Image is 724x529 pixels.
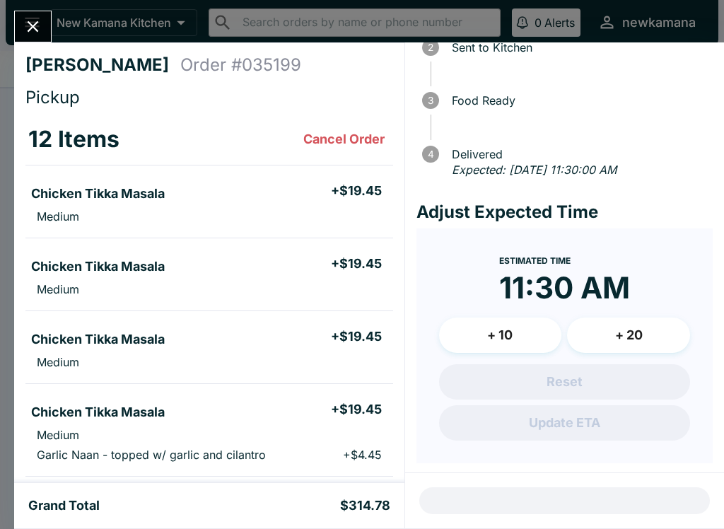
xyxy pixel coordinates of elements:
button: + 10 [439,318,562,353]
h5: Chicken Tikka Masala [31,185,165,202]
h4: Order # 035199 [180,54,301,76]
em: Expected: [DATE] 11:30:00 AM [452,163,617,177]
span: Pickup [25,87,80,107]
button: + 20 [567,318,690,353]
span: Delivered [445,148,713,161]
p: Medium [37,209,79,223]
span: Sent to Kitchen [445,41,713,54]
text: 2 [428,42,433,53]
p: + $4.45 [343,448,382,462]
p: Garlic Naan - topped w/ garlic and cilantro [37,448,266,462]
h5: Chicken Tikka Masala [31,331,165,348]
h4: Adjust Expected Time [416,202,713,223]
h4: [PERSON_NAME] [25,54,180,76]
span: Food Ready [445,94,713,107]
span: Estimated Time [499,255,571,266]
h5: Chicken Tikka Masala [31,404,165,421]
h3: 12 Items [28,125,119,153]
p: Medium [37,355,79,369]
p: Medium [37,282,79,296]
h5: Grand Total [28,497,100,514]
p: Medium [37,428,79,442]
h5: $314.78 [340,497,390,514]
h5: + $19.45 [331,255,382,272]
h5: + $19.45 [331,328,382,345]
h5: + $19.45 [331,182,382,199]
h5: Chicken Tikka Masala [31,258,165,275]
button: Cancel Order [298,125,390,153]
button: Close [15,11,51,42]
text: 3 [428,95,433,106]
time: 11:30 AM [499,269,630,306]
text: 4 [427,149,433,160]
h5: + $19.45 [331,401,382,418]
